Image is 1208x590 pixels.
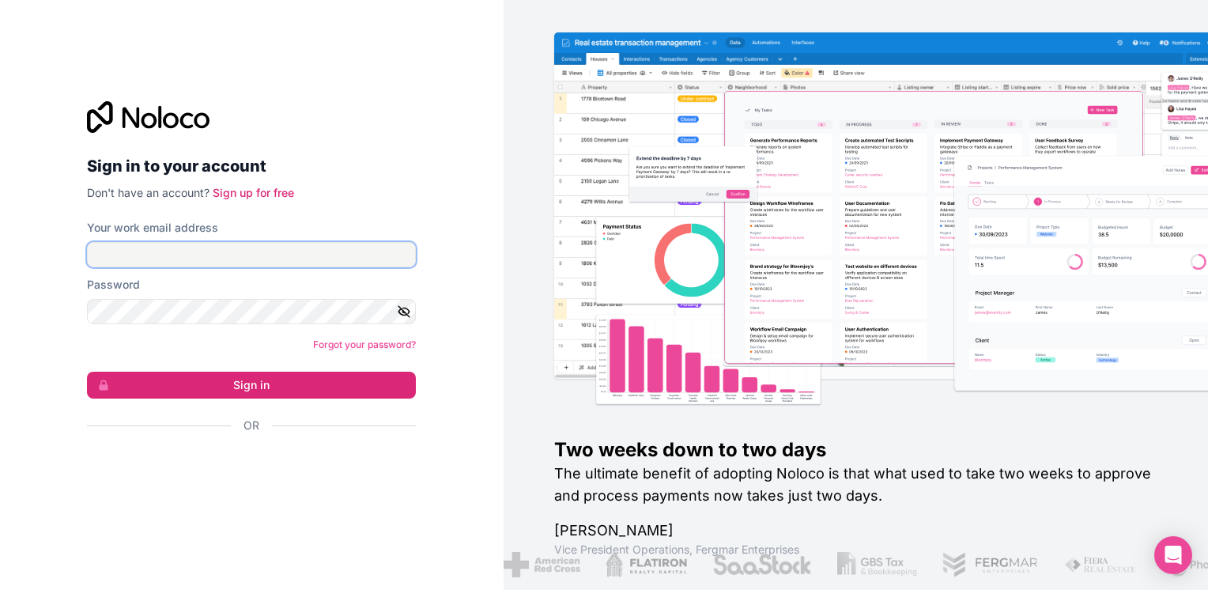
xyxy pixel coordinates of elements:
span: Don't have an account? [87,186,210,199]
img: /assets/saastock-C6Zbiodz.png [712,552,812,577]
label: Password [87,277,140,293]
h2: Sign in to your account [87,152,416,180]
iframe: Sign in with Google Button [79,451,411,486]
label: Your work email address [87,220,218,236]
input: Email address [87,242,416,267]
h1: Two weeks down to two days [554,437,1157,463]
input: Password [87,299,416,324]
a: Sign up for free [213,186,294,199]
img: /assets/american-red-cross-BAupjrZR.png [504,552,580,577]
span: Or [243,418,259,433]
div: Open Intercom Messenger [1154,536,1192,574]
img: /assets/gbstax-C-GtDUiK.png [837,552,918,577]
h1: Vice President Operations , Fergmar Enterprises [554,542,1157,558]
h1: [PERSON_NAME] [554,520,1157,542]
a: Forgot your password? [313,338,416,350]
img: /assets/fergmar-CudnrXN5.png [942,552,1039,577]
img: /assets/flatiron-C8eUkumj.png [606,552,688,577]
img: /assets/fiera-fwj2N5v4.png [1064,552,1138,577]
button: Sign in [87,372,416,399]
h2: The ultimate benefit of adopting Noloco is that what used to take two weeks to approve and proces... [554,463,1157,507]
